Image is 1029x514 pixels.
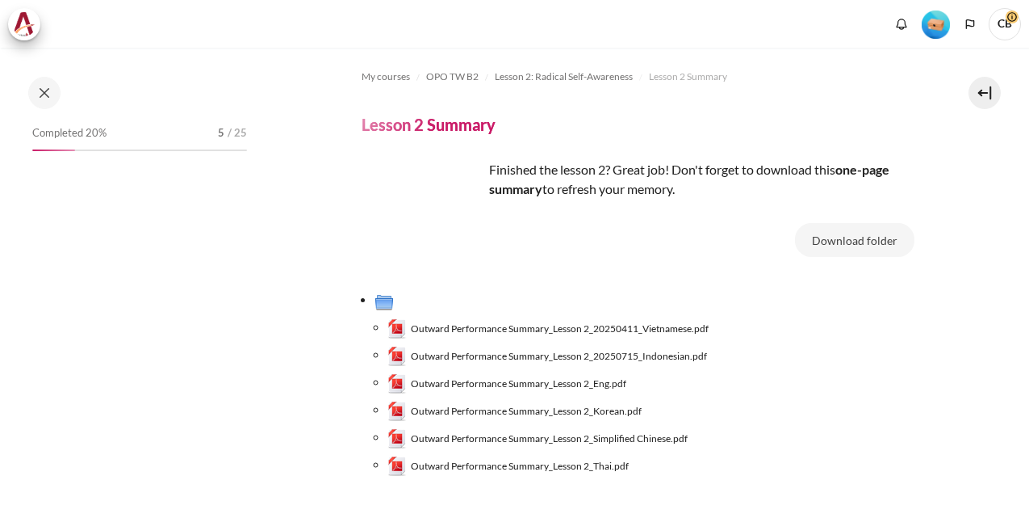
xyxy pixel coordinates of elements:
[362,64,914,90] nav: Navigation bar
[922,9,950,39] div: Level #1
[387,347,708,366] a: Outward Performance Summary_Lesson 2_20250715_Indonesian.pdfOutward Performance Summary_Lesson 2_...
[495,70,633,84] span: Lesson 2: Radical Self-Awareness
[989,8,1021,40] span: CB
[387,319,407,339] img: Outward Performance Summary_Lesson 2_20250411_Vietnamese.pdf
[32,150,75,151] div: 20%
[387,429,688,449] a: Outward Performance Summary_Lesson 2_Simplified Chinese.pdfOutward Performance Summary_Lesson 2_S...
[411,459,629,474] span: Outward Performance Summary_Lesson 2_Thai.pdf
[218,125,224,141] span: 5
[387,457,630,476] a: Outward Performance Summary_Lesson 2_Thai.pdfOutward Performance Summary_Lesson 2_Thai.pdf
[13,12,36,36] img: Architeck
[922,11,950,39] img: Level #1
[387,374,407,394] img: Outward Performance Summary_Lesson 2_Eng.pdf
[411,322,709,336] span: Outward Performance Summary_Lesson 2_20250411_Vietnamese.pdf
[387,402,642,421] a: Outward Performance Summary_Lesson 2_Korean.pdfOutward Performance Summary_Lesson 2_Korean.pdf
[387,457,407,476] img: Outward Performance Summary_Lesson 2_Thai.pdf
[426,67,479,86] a: OPO TW B2
[8,8,48,40] a: Architeck Architeck
[411,349,707,364] span: Outward Performance Summary_Lesson 2_20250715_Indonesian.pdf
[362,70,410,84] span: My courses
[228,125,247,141] span: / 25
[387,374,627,394] a: Outward Performance Summary_Lesson 2_Eng.pdfOutward Performance Summary_Lesson 2_Eng.pdf
[958,12,982,36] button: Languages
[649,70,727,84] span: Lesson 2 Summary
[411,404,642,419] span: Outward Performance Summary_Lesson 2_Korean.pdf
[989,8,1021,40] a: User menu
[649,67,727,86] a: Lesson 2 Summary
[387,402,407,421] img: Outward Performance Summary_Lesson 2_Korean.pdf
[387,319,709,339] a: Outward Performance Summary_Lesson 2_20250411_Vietnamese.pdfOutward Performance Summary_Lesson 2_...
[426,70,479,84] span: OPO TW B2
[411,377,626,391] span: Outward Performance Summary_Lesson 2_Eng.pdf
[362,67,410,86] a: My courses
[362,160,914,199] p: Finished the lesson 2? Great job! Don't forget to download this to refresh your memory.
[387,429,407,449] img: Outward Performance Summary_Lesson 2_Simplified Chinese.pdf
[915,9,956,39] a: Level #1
[32,125,107,141] span: Completed 20%
[411,432,688,446] span: Outward Performance Summary_Lesson 2_Simplified Chinese.pdf
[362,160,483,281] img: asedga
[889,12,914,36] div: Show notification window with no new notifications
[495,67,633,86] a: Lesson 2: Radical Self-Awareness
[387,347,407,366] img: Outward Performance Summary_Lesson 2_20250715_Indonesian.pdf
[795,223,914,257] button: Download folder
[362,114,496,135] h4: Lesson 2 Summary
